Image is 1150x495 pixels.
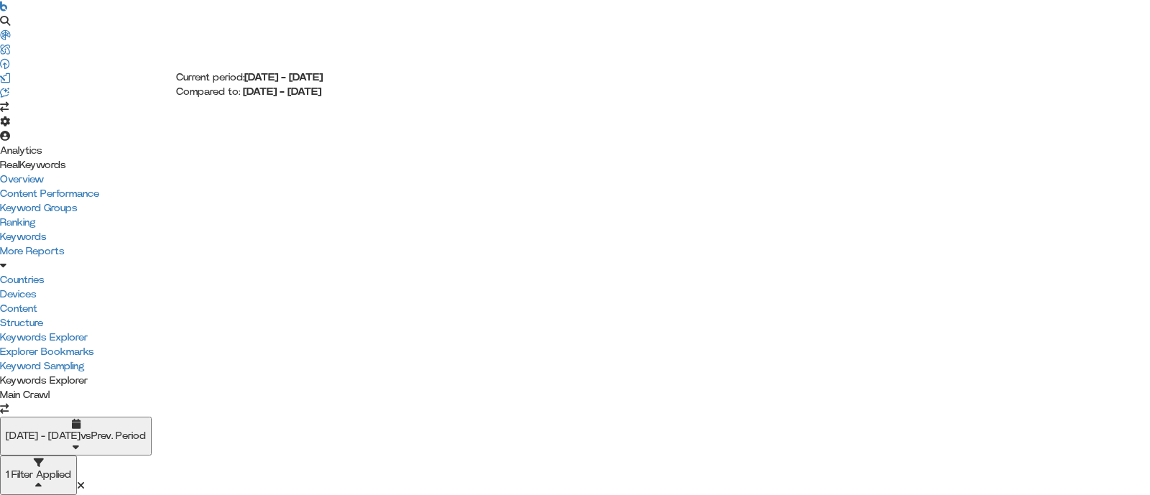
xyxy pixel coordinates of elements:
span: [DATE] - [DATE] [6,431,80,441]
div: Compared to: [176,85,323,99]
div: 1 Filter Applied [6,469,71,481]
span: vs Prev. Period [80,431,146,441]
b: [DATE] - [DATE] [240,87,321,97]
div: times [77,479,85,494]
b: [DATE] - [DATE] [244,73,323,83]
div: Current period: [176,70,323,85]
